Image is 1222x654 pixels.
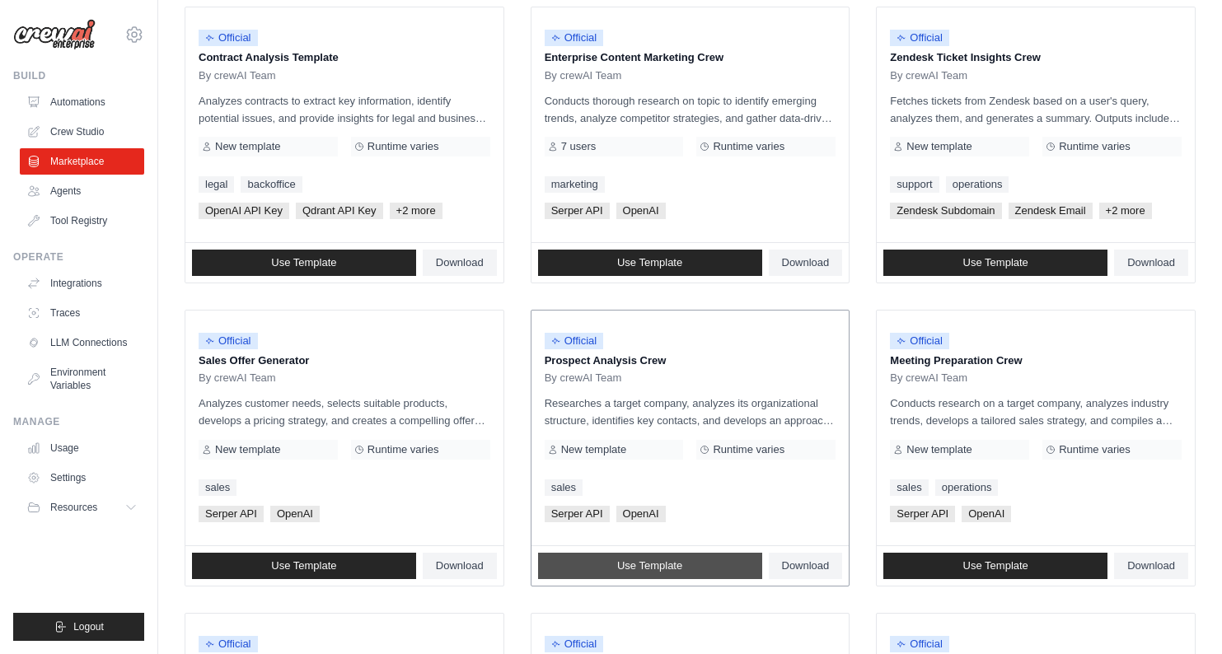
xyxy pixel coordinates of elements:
[769,553,843,579] a: Download
[215,140,280,153] span: New template
[545,30,604,46] span: Official
[1114,553,1188,579] a: Download
[199,636,258,652] span: Official
[946,176,1009,193] a: operations
[241,176,302,193] a: backoffice
[1059,140,1131,153] span: Runtime varies
[545,636,604,652] span: Official
[545,371,622,385] span: By crewAI Team
[20,465,144,491] a: Settings
[890,506,955,522] span: Serper API
[561,443,626,456] span: New template
[73,620,104,633] span: Logout
[545,176,605,193] a: marketing
[1099,203,1152,219] span: +2 more
[20,359,144,399] a: Environment Variables
[50,501,97,514] span: Resources
[890,353,1182,369] p: Meeting Preparation Crew
[215,443,280,456] span: New template
[906,443,972,456] span: New template
[1127,559,1175,572] span: Download
[296,203,383,219] span: Qdrant API Key
[199,506,264,522] span: Serper API
[20,329,144,356] a: LLM Connections
[199,203,289,219] span: OpenAI API Key
[271,559,336,572] span: Use Template
[423,250,497,276] a: Download
[1059,443,1131,456] span: Runtime varies
[270,506,320,522] span: OpenAI
[769,250,843,276] a: Download
[883,250,1107,276] a: Use Template
[199,69,276,82] span: By crewAI Team
[890,30,949,46] span: Official
[545,353,836,369] p: Prospect Analysis Crew
[436,256,484,269] span: Download
[890,92,1182,127] p: Fetches tickets from Zendesk based on a user's query, analyzes them, and generates a summary. Out...
[962,506,1011,522] span: OpenAI
[368,140,439,153] span: Runtime varies
[1127,256,1175,269] span: Download
[20,494,144,521] button: Resources
[713,140,784,153] span: Runtime varies
[782,256,830,269] span: Download
[616,203,666,219] span: OpenAI
[890,69,967,82] span: By crewAI Team
[13,69,144,82] div: Build
[935,479,999,496] a: operations
[617,559,682,572] span: Use Template
[199,333,258,349] span: Official
[890,479,928,496] a: sales
[199,49,490,66] p: Contract Analysis Template
[545,479,583,496] a: sales
[1114,250,1188,276] a: Download
[545,506,610,522] span: Serper API
[890,395,1182,429] p: Conducts research on a target company, analyzes industry trends, develops a tailored sales strate...
[616,506,666,522] span: OpenAI
[13,613,144,641] button: Logout
[199,92,490,127] p: Analyzes contracts to extract key information, identify potential issues, and provide insights fo...
[436,559,484,572] span: Download
[20,178,144,204] a: Agents
[13,250,144,264] div: Operate
[545,203,610,219] span: Serper API
[545,69,622,82] span: By crewAI Team
[890,371,967,385] span: By crewAI Team
[199,371,276,385] span: By crewAI Team
[545,333,604,349] span: Official
[199,479,236,496] a: sales
[538,250,762,276] a: Use Template
[20,148,144,175] a: Marketplace
[561,140,597,153] span: 7 users
[20,208,144,234] a: Tool Registry
[20,300,144,326] a: Traces
[617,256,682,269] span: Use Template
[192,250,416,276] a: Use Template
[538,553,762,579] a: Use Template
[199,176,234,193] a: legal
[963,559,1028,572] span: Use Template
[545,92,836,127] p: Conducts thorough research on topic to identify emerging trends, analyze competitor strategies, a...
[20,435,144,461] a: Usage
[271,256,336,269] span: Use Template
[20,270,144,297] a: Integrations
[368,443,439,456] span: Runtime varies
[423,553,497,579] a: Download
[890,203,1001,219] span: Zendesk Subdomain
[1009,203,1093,219] span: Zendesk Email
[545,49,836,66] p: Enterprise Content Marketing Crew
[782,559,830,572] span: Download
[545,395,836,429] p: Researches a target company, analyzes its organizational structure, identifies key contacts, and ...
[20,89,144,115] a: Automations
[963,256,1028,269] span: Use Template
[13,415,144,428] div: Manage
[390,203,442,219] span: +2 more
[883,553,1107,579] a: Use Template
[890,333,949,349] span: Official
[13,19,96,50] img: Logo
[890,636,949,652] span: Official
[199,395,490,429] p: Analyzes customer needs, selects suitable products, develops a pricing strategy, and creates a co...
[192,553,416,579] a: Use Template
[890,176,939,193] a: support
[906,140,972,153] span: New template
